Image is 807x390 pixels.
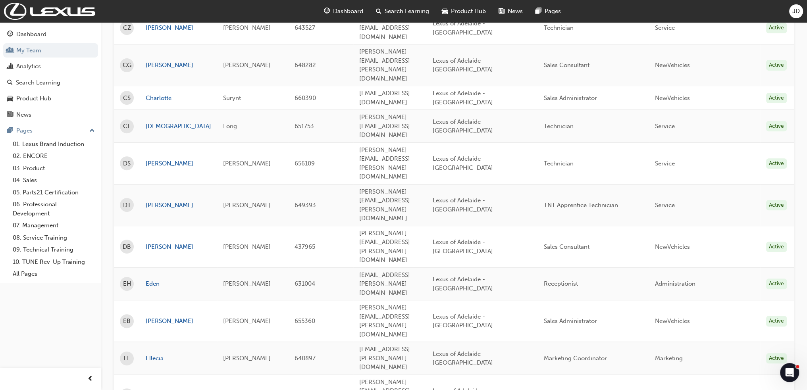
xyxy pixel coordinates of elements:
[376,6,381,16] span: search-icon
[223,355,271,362] span: [PERSON_NAME]
[359,304,410,338] span: [PERSON_NAME][EMAIL_ADDRESS][PERSON_NAME][DOMAIN_NAME]
[3,27,98,42] a: Dashboard
[655,317,690,325] span: NewVehicles
[10,232,98,244] a: 08. Service Training
[146,122,211,131] a: [DEMOGRAPHIC_DATA]
[655,61,690,69] span: NewVehicles
[792,7,800,16] span: JD
[295,24,315,31] span: 643527
[16,94,51,103] div: Product Hub
[442,6,448,16] span: car-icon
[295,280,315,287] span: 631004
[146,242,211,252] a: [PERSON_NAME]
[223,202,271,209] span: [PERSON_NAME]
[433,155,493,171] span: Lexus of Adelaide - [GEOGRAPHIC_DATA]
[123,94,131,103] span: CS
[535,6,541,16] span: pages-icon
[766,200,787,211] div: Active
[544,317,597,325] span: Sales Administrator
[10,150,98,162] a: 02. ENCORE
[295,317,315,325] span: 655360
[146,23,211,33] a: [PERSON_NAME]
[324,6,330,16] span: guage-icon
[7,63,13,70] span: chart-icon
[359,48,410,82] span: [PERSON_NAME][EMAIL_ADDRESS][PERSON_NAME][DOMAIN_NAME]
[359,15,410,40] span: [PERSON_NAME][EMAIL_ADDRESS][DOMAIN_NAME]
[10,219,98,232] a: 07. Management
[146,94,211,103] a: Charlotte
[655,94,690,102] span: NewVehicles
[10,138,98,150] a: 01. Lexus Brand Induction
[766,158,787,169] div: Active
[3,43,98,58] a: My Team
[3,91,98,106] a: Product Hub
[123,159,131,168] span: DS
[544,61,589,69] span: Sales Consultant
[499,6,505,16] span: news-icon
[223,280,271,287] span: [PERSON_NAME]
[545,7,561,16] span: Pages
[123,242,131,252] span: DB
[10,186,98,199] a: 05. Parts21 Certification
[146,61,211,70] a: [PERSON_NAME]
[3,75,98,90] a: Search Learning
[544,123,574,130] span: Technician
[10,268,98,280] a: All Pages
[655,202,675,209] span: Service
[359,271,410,296] span: [EMAIL_ADDRESS][PERSON_NAME][DOMAIN_NAME]
[544,280,578,287] span: Receptionist
[433,313,493,329] span: Lexus of Adelaide - [GEOGRAPHIC_DATA]
[766,121,787,132] div: Active
[492,3,529,19] a: news-iconNews
[359,113,410,138] span: [PERSON_NAME][EMAIL_ADDRESS][DOMAIN_NAME]
[655,355,683,362] span: Marketing
[4,3,95,20] img: Trak
[766,60,787,71] div: Active
[433,350,493,367] span: Lexus of Adelaide - [GEOGRAPHIC_DATA]
[433,238,493,255] span: Lexus of Adelaide - [GEOGRAPHIC_DATA]
[16,62,41,71] div: Analytics
[766,23,787,33] div: Active
[123,122,131,131] span: CL
[10,174,98,186] a: 04. Sales
[7,31,13,38] span: guage-icon
[359,90,410,106] span: [EMAIL_ADDRESS][DOMAIN_NAME]
[544,94,597,102] span: Sales Administrator
[123,201,131,210] span: DT
[359,346,410,371] span: [EMAIL_ADDRESS][PERSON_NAME][DOMAIN_NAME]
[223,94,241,102] span: Surynt
[223,123,237,130] span: Long
[655,243,690,250] span: NewVehicles
[433,276,493,292] span: Lexus of Adelaide - [GEOGRAPHIC_DATA]
[433,20,493,36] span: Lexus of Adelaide - [GEOGRAPHIC_DATA]
[544,243,589,250] span: Sales Consultant
[223,317,271,325] span: [PERSON_NAME]
[789,4,803,18] button: JD
[223,243,271,250] span: [PERSON_NAME]
[385,7,429,16] span: Search Learning
[433,90,493,106] span: Lexus of Adelaide - [GEOGRAPHIC_DATA]
[766,93,787,104] div: Active
[7,95,13,102] span: car-icon
[3,59,98,74] a: Analytics
[295,243,315,250] span: 437965
[359,230,410,264] span: [PERSON_NAME][EMAIL_ADDRESS][PERSON_NAME][DOMAIN_NAME]
[451,7,486,16] span: Product Hub
[16,110,31,119] div: News
[10,162,98,175] a: 03. Product
[295,160,315,167] span: 656109
[87,374,93,384] span: prev-icon
[295,61,316,69] span: 648282
[508,7,523,16] span: News
[10,244,98,256] a: 09. Technical Training
[295,202,316,209] span: 649393
[295,94,316,102] span: 660390
[359,146,410,181] span: [PERSON_NAME][EMAIL_ADDRESS][PERSON_NAME][DOMAIN_NAME]
[146,159,211,168] a: [PERSON_NAME]
[10,198,98,219] a: 06. Professional Development
[433,118,493,134] span: Lexus of Adelaide - [GEOGRAPHIC_DATA]
[544,202,618,209] span: TNT Apprentice Technician
[16,30,46,39] div: Dashboard
[766,316,787,327] div: Active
